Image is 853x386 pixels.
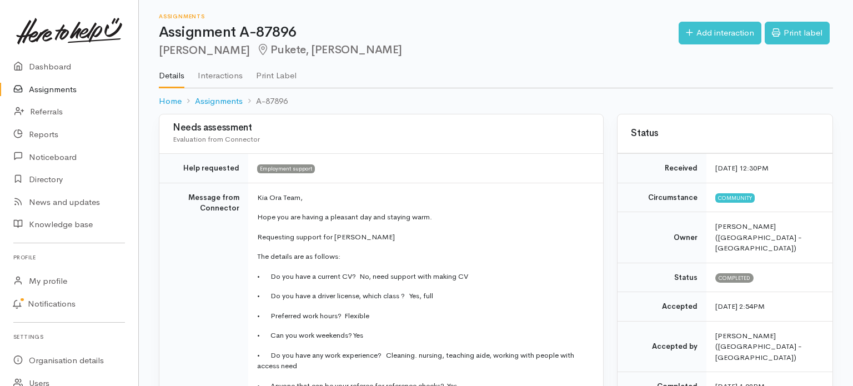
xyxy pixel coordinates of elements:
span: Requesting support for [PERSON_NAME] [257,232,395,242]
a: Home [159,95,182,108]
nav: breadcrumb [159,88,833,114]
span: Kia Ora Team, [257,193,303,202]
h3: Needs assessment [173,123,590,133]
p: • Can you work weekends? Yes [257,330,590,341]
span: Completed [715,273,754,282]
span: [PERSON_NAME] ([GEOGRAPHIC_DATA] - [GEOGRAPHIC_DATA]) [715,222,802,253]
h6: Settings [13,329,125,344]
a: Print label [765,22,830,44]
td: Circumstance [618,183,706,212]
h1: Assignment A-87896 [159,24,679,41]
h6: Profile [13,250,125,265]
span: Hope you are having a pleasant day and staying warm. [257,212,432,222]
a: Add interaction [679,22,761,44]
td: Accepted by [618,321,706,372]
time: [DATE] 12:30PM [715,163,769,173]
h3: Status [631,128,819,139]
td: Accepted [618,292,706,322]
td: Owner [618,212,706,263]
li: A-87896 [243,95,288,108]
span: Evaluation from Connector [173,134,260,144]
span: Community [715,193,755,202]
span: Pukete, [PERSON_NAME] [257,43,402,57]
td: [PERSON_NAME] ([GEOGRAPHIC_DATA] - [GEOGRAPHIC_DATA]) [706,321,832,372]
a: Assignments [195,95,243,108]
time: [DATE] 2:54PM [715,302,765,311]
a: Details [159,56,184,88]
p: • Preferred work hours? Flexible [257,310,590,322]
p: • Do you have any work experience? Cleaning. nursing, teaching aide, working with people with acc... [257,350,590,372]
h6: Assignments [159,13,679,19]
a: Print Label [256,56,297,87]
td: Help requested [159,154,248,183]
td: Status [618,263,706,292]
td: Received [618,154,706,183]
a: Interactions [198,56,243,87]
p: • Do you have a driver license, which class ? Yes, full [257,290,590,302]
h2: [PERSON_NAME] [159,44,679,57]
p: The details are as follows: [257,251,590,262]
p: • Do you have a current CV? No, need support with making CV [257,271,590,282]
span: Employment support [257,164,315,173]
